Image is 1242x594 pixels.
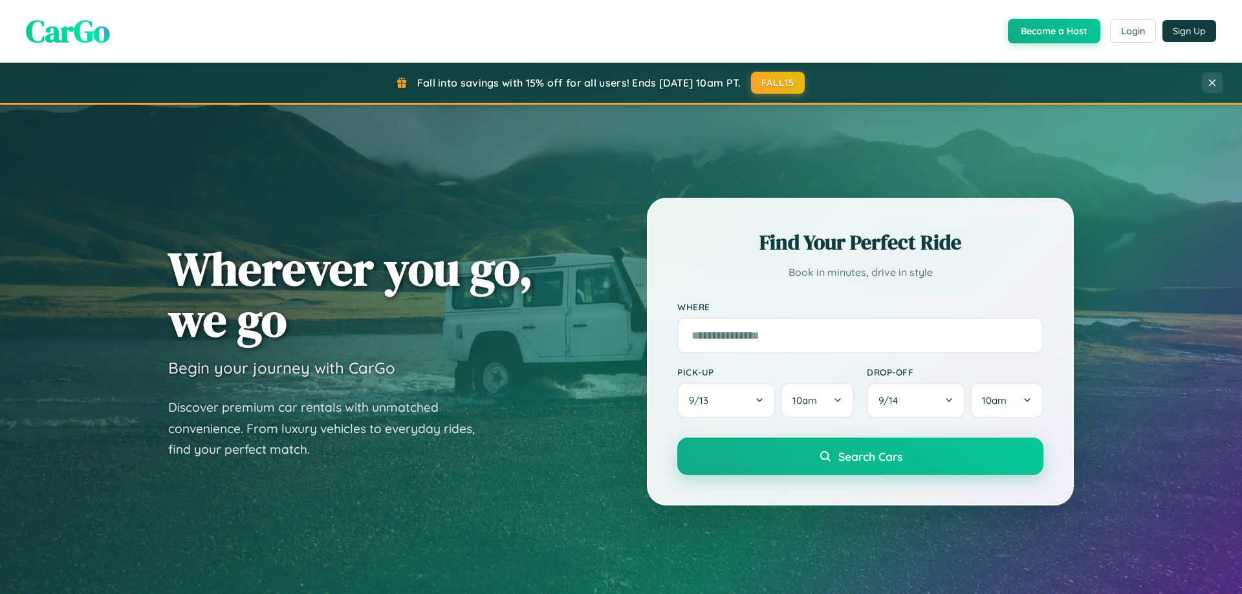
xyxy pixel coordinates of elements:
[677,228,1043,257] h2: Find Your Perfect Ride
[1162,20,1216,42] button: Sign Up
[838,449,902,463] span: Search Cars
[677,301,1043,312] label: Where
[878,394,904,407] span: 9 / 14
[792,394,817,407] span: 10am
[677,383,776,418] button: 9/13
[168,397,492,460] p: Discover premium car rentals with unmatched convenience. From luxury vehicles to everyday rides, ...
[1110,19,1156,43] button: Login
[982,394,1007,407] span: 10am
[168,243,533,345] h1: Wherever you go, we go
[1008,19,1100,43] button: Become a Host
[677,366,854,377] label: Pick-up
[867,366,1043,377] label: Drop-off
[867,383,965,418] button: 9/14
[417,76,741,89] span: Fall into savings with 15% off for all users! Ends [DATE] 10am PT.
[677,438,1043,475] button: Search Cars
[781,383,854,418] button: 10am
[677,263,1043,282] p: Book in minutes, drive in style
[689,394,715,407] span: 9 / 13
[26,10,110,52] span: CarGo
[168,358,395,377] h3: Begin your journey with CarGo
[970,383,1043,418] button: 10am
[751,72,805,94] button: FALL15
